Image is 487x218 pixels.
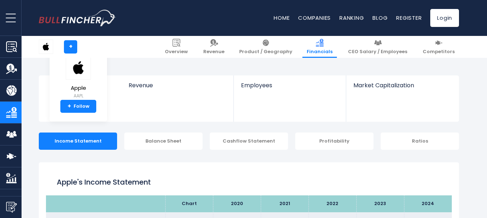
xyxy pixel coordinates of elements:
[241,82,338,89] span: Employees
[65,55,91,100] a: Apple AAPL
[66,93,91,99] small: AAPL
[396,14,422,22] a: Register
[307,49,333,55] span: Financials
[129,82,227,89] span: Revenue
[68,103,71,110] strong: +
[165,195,213,212] th: Chart
[239,49,292,55] span: Product / Geography
[295,133,374,150] div: Profitability
[124,133,203,150] div: Balance Sheet
[57,177,441,187] h1: Apple's Income Statement
[213,195,261,212] th: 2020
[39,40,53,54] img: AAPL logo
[66,56,91,80] img: AAPL logo
[302,36,337,58] a: Financials
[161,36,192,58] a: Overview
[344,36,412,58] a: CEO Salary / Employees
[235,36,297,58] a: Product / Geography
[64,40,77,54] a: +
[346,75,458,101] a: Market Capitalization
[210,133,288,150] div: Cashflow Statement
[165,49,188,55] span: Overview
[298,14,331,22] a: Companies
[348,49,407,55] span: CEO Salary / Employees
[234,75,345,101] a: Employees
[60,100,96,113] a: +Follow
[430,9,459,27] a: Login
[339,14,364,22] a: Ranking
[66,85,91,91] span: Apple
[372,14,388,22] a: Blog
[309,195,356,212] th: 2022
[199,36,229,58] a: Revenue
[418,36,459,58] a: Competitors
[121,75,234,101] a: Revenue
[381,133,459,150] div: Ratios
[423,49,455,55] span: Competitors
[274,14,289,22] a: Home
[39,10,116,26] img: bullfincher logo
[39,10,116,26] a: Go to homepage
[203,49,224,55] span: Revenue
[353,82,451,89] span: Market Capitalization
[404,195,452,212] th: 2024
[261,195,309,212] th: 2021
[356,195,404,212] th: 2023
[39,133,117,150] div: Income Statement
